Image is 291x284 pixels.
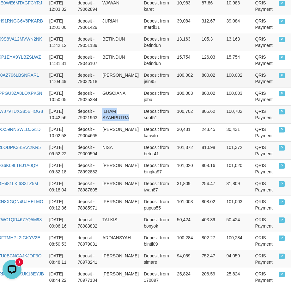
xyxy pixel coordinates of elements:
[224,232,253,250] td: 100,284
[199,141,224,159] td: 810.98
[100,105,141,123] td: ILHAM SYAHPUTRA
[141,177,174,196] td: Deposit from iwan87
[75,214,100,232] td: deposit - 78983832
[224,15,253,33] td: 39,084
[141,214,174,232] td: Deposit from bonyok
[224,105,253,123] td: 100,702
[224,159,253,177] td: 101,020
[75,87,100,105] td: deposit - 79025384
[224,51,253,69] td: 15,754
[75,159,100,177] td: deposit - 78992882
[224,214,253,232] td: 50,424
[199,232,224,250] td: 802.27
[47,232,75,250] td: [DATE] 08:50:53
[174,69,199,87] td: 100,002
[252,177,276,196] td: QRIS Payment
[224,141,253,159] td: 101,372
[174,214,199,232] td: 50,424
[47,159,75,177] td: [DATE] 09:32:18
[100,159,141,177] td: [PERSON_NAME]
[47,214,75,232] td: [DATE] 09:06:16
[174,15,199,33] td: 39,084
[252,69,276,87] td: QRIS Payment
[47,33,75,51] td: [DATE] 11:42:12
[252,214,276,232] td: QRIS Payment
[100,33,141,51] td: BETINDUN
[100,177,141,196] td: [PERSON_NAME]
[199,159,224,177] td: 808.16
[279,73,285,78] span: PAID
[224,33,253,51] td: 13,163
[141,159,174,177] td: Deposit from bingka97
[100,51,141,69] td: BETINDUN
[141,15,174,33] td: Deposit from mardi11
[174,250,199,268] td: 94,059
[252,250,276,268] td: QRIS Payment
[75,232,100,250] td: deposit - 78979031
[279,127,285,132] span: PAID
[174,87,199,105] td: 100,003
[279,272,285,277] span: PAID
[252,141,276,159] td: QRIS Payment
[252,159,276,177] td: QRIS Payment
[75,141,100,159] td: deposit - 79000594
[279,145,285,151] span: PAID
[279,199,285,205] span: PAID
[252,232,276,250] td: QRIS Payment
[279,1,285,6] span: PAID
[141,51,174,69] td: Deposit from betindun
[75,105,100,123] td: deposit - 79021963
[100,250,141,268] td: [PERSON_NAME]
[199,87,224,105] td: 800.02
[199,123,224,141] td: 243.45
[15,1,23,9] div: New messages notification
[224,177,253,196] td: 31,809
[279,19,285,24] span: PAID
[279,254,285,259] span: PAID
[141,87,174,105] td: Deposit from jobu
[75,15,100,33] td: deposit - 79061429
[279,236,285,241] span: PAID
[174,177,199,196] td: 31,809
[47,69,75,87] td: [DATE] 11:04:49
[47,250,75,268] td: [DATE] 08:48:11
[47,177,75,196] td: [DATE] 09:18:04
[279,109,285,114] span: PAID
[100,232,141,250] td: ARDIANSYAH
[141,196,174,214] td: Deposit from pupus55
[199,214,224,232] td: 403.39
[279,91,285,96] span: PAID
[100,196,141,214] td: [PERSON_NAME]
[279,217,285,223] span: PAID
[174,123,199,141] td: 30,431
[75,51,100,69] td: deposit - 79046107
[252,51,276,69] td: QRIS Payment
[47,196,75,214] td: [DATE] 09:12:36
[252,105,276,123] td: QRIS Payment
[279,55,285,60] span: PAID
[174,159,199,177] td: 101,020
[100,15,141,33] td: JURIAH
[199,105,224,123] td: 805.62
[141,250,174,268] td: Deposit from simare
[174,232,199,250] td: 100,284
[224,196,253,214] td: 101,003
[252,87,276,105] td: QRIS Payment
[252,196,276,214] td: QRIS Payment
[174,105,199,123] td: 100,702
[252,33,276,51] td: QRIS Payment
[199,51,224,69] td: 126.03
[75,123,100,141] td: deposit - 79004665
[199,250,224,268] td: 752.47
[199,69,224,87] td: 800.02
[100,87,141,105] td: GUSCIANA
[224,69,253,87] td: 100,002
[100,141,141,159] td: NISA
[141,141,174,159] td: Deposit from beter41
[47,87,75,105] td: [DATE] 10:50:05
[252,123,276,141] td: QRIS Payment
[279,181,285,187] span: PAID
[47,105,75,123] td: [DATE] 10:42:56
[279,37,285,42] span: PAID
[141,33,174,51] td: Deposit from betindun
